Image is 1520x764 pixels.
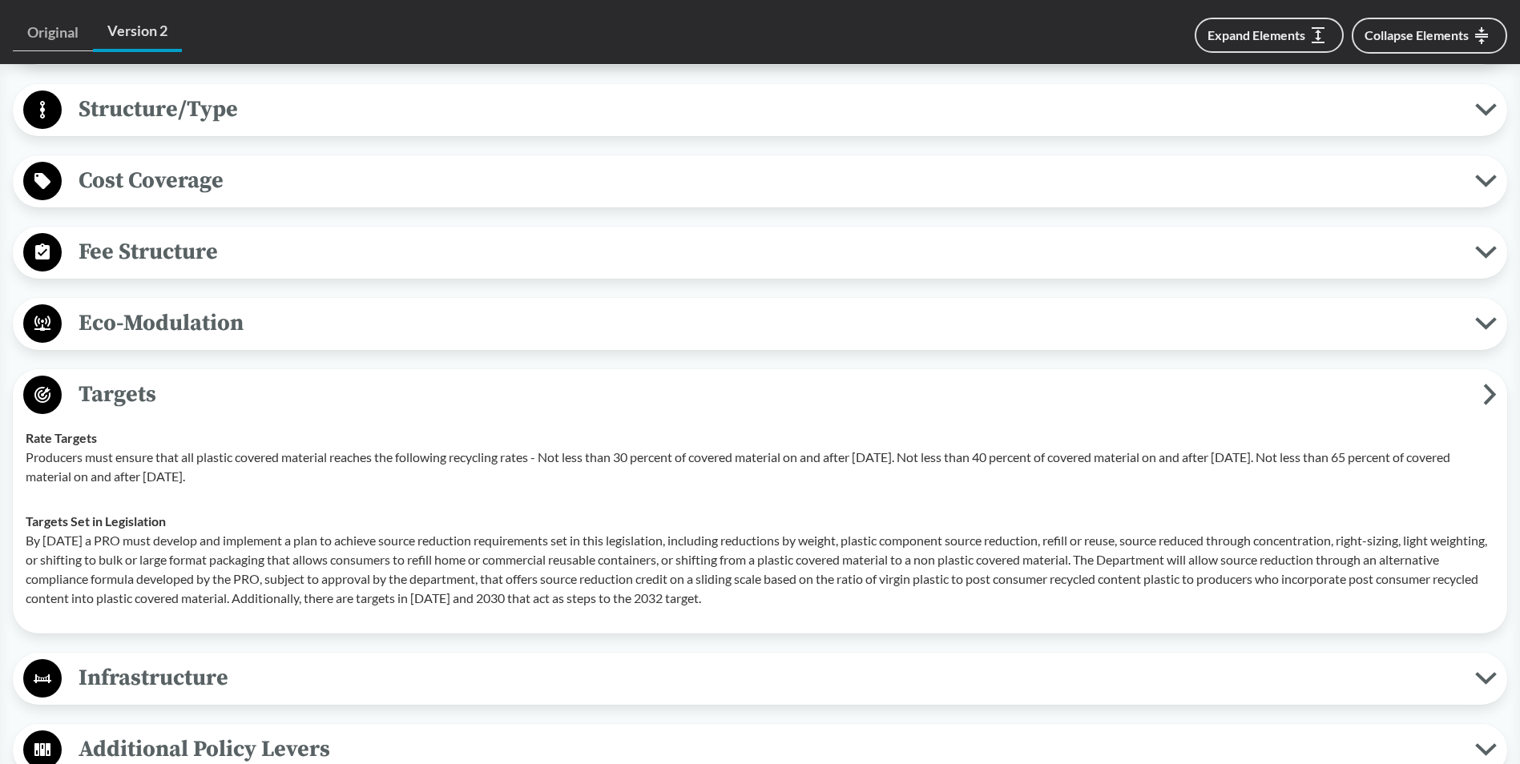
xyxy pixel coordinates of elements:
[62,305,1475,341] span: Eco-Modulation
[62,660,1475,696] span: Infrastructure
[18,658,1502,699] button: Infrastructure
[18,375,1502,416] button: Targets
[1195,18,1344,53] button: Expand Elements
[26,513,166,529] strong: Targets Set in Legislation
[18,161,1502,202] button: Cost Coverage
[62,163,1475,199] span: Cost Coverage
[18,232,1502,273] button: Fee Structure
[26,430,97,445] strong: Rate Targets
[62,234,1475,270] span: Fee Structure
[26,531,1494,608] p: By [DATE] a PRO must develop and implement a plan to achieve source reduction requirements set in...
[13,14,93,51] a: Original
[26,448,1494,486] p: Producers must ensure that all plastic covered material reaches the following recycling rates - N...
[93,13,182,52] a: Version 2
[62,91,1475,127] span: Structure/Type
[18,90,1502,131] button: Structure/Type
[62,376,1483,412] span: Targets
[1352,18,1507,54] button: Collapse Elements
[18,304,1502,344] button: Eco-Modulation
